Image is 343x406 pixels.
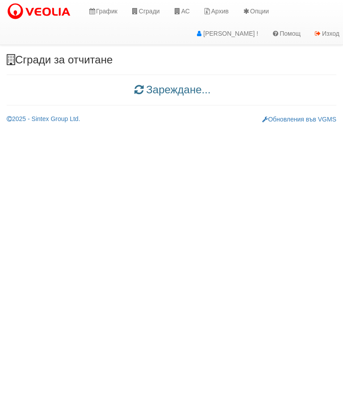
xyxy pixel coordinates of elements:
[262,116,336,123] a: Обновления във VGMS
[7,115,80,122] a: 2025 - Sintex Group Ltd.
[7,2,75,21] img: VeoliaLogo.png
[7,84,336,96] h3: Зареждане...
[265,22,307,45] a: Помощ
[188,22,265,45] a: [PERSON_NAME] !
[7,54,336,66] h3: Сгради за отчитане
